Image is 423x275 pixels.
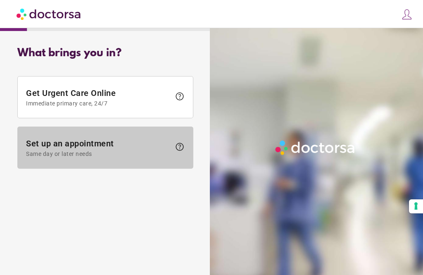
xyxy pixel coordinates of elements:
[26,151,171,157] span: Same day or later needs
[26,139,171,157] span: Set up an appointment
[175,91,185,101] span: help
[26,88,171,107] span: Get Urgent Care Online
[17,47,193,60] div: What brings you in?
[175,142,185,152] span: help
[17,5,82,23] img: Doctorsa.com
[273,138,358,157] img: Logo-Doctorsa-trans-White-partial-flat.png
[26,100,171,107] span: Immediate primary care, 24/7
[409,199,423,213] button: Your consent preferences for tracking technologies
[401,9,413,20] img: icons8-customer-100.png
